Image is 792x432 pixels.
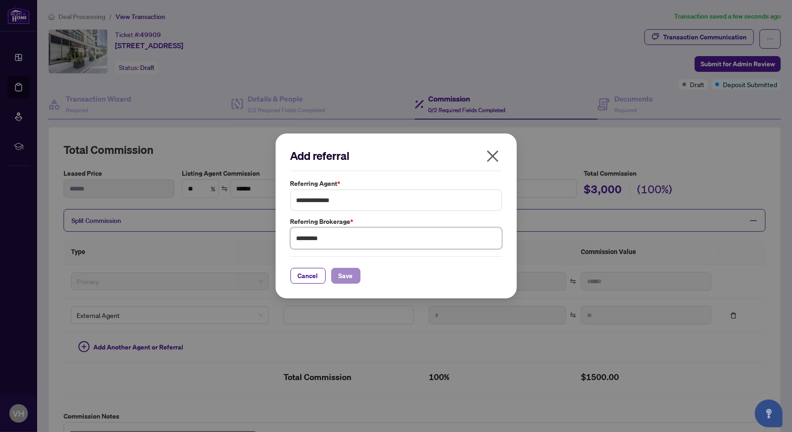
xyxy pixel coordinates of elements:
label: Referring Agent [290,178,502,189]
span: close [485,149,500,164]
button: Cancel [290,268,326,284]
button: Open asap [755,400,783,427]
span: Save [339,268,353,283]
h2: Add referral [290,148,502,163]
label: Referring Brokerage [290,216,502,227]
button: Save [331,268,361,284]
span: Cancel [298,268,318,283]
